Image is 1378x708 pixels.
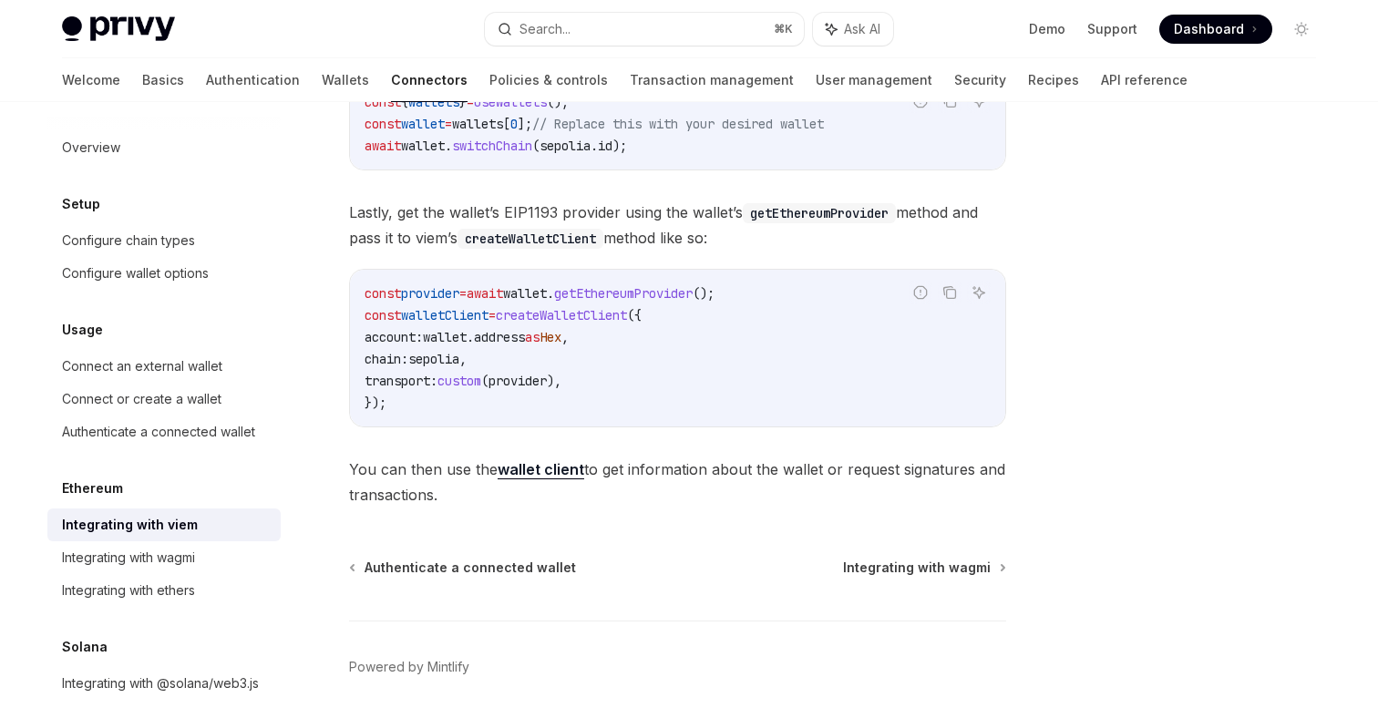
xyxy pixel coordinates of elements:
[489,58,608,102] a: Policies & controls
[62,547,195,569] div: Integrating with wagmi
[1087,20,1137,38] a: Support
[62,193,100,215] h5: Setup
[561,329,569,345] span: ,
[532,116,824,132] span: // Replace this with your desired wallet
[938,281,962,304] button: Copy the contents from the code block
[693,285,715,302] span: ();
[365,559,576,577] span: Authenticate a connected wallet
[547,373,561,389] span: ),
[540,329,561,345] span: Hex
[62,262,209,284] div: Configure wallet options
[351,559,576,577] a: Authenticate a connected wallet
[485,13,804,46] button: Search...⌘K
[843,559,991,577] span: Integrating with wagmi
[630,58,794,102] a: Transaction management
[62,58,120,102] a: Welcome
[467,94,474,110] span: =
[909,281,932,304] button: Report incorrect code
[459,94,467,110] span: }
[503,285,547,302] span: wallet
[401,116,445,132] span: wallet
[62,421,255,443] div: Authenticate a connected wallet
[598,138,612,154] span: id
[627,307,642,323] span: ({
[408,94,459,110] span: wallets
[525,329,540,345] span: as
[47,541,281,574] a: Integrating with wagmi
[488,307,496,323] span: =
[540,138,591,154] span: sepolia
[547,94,569,110] span: ();
[1287,15,1316,44] button: Toggle dark mode
[467,329,474,345] span: .
[518,116,532,132] span: ];
[47,224,281,257] a: Configure chain types
[1159,15,1272,44] a: Dashboard
[47,574,281,607] a: Integrating with ethers
[322,58,369,102] a: Wallets
[459,285,467,302] span: =
[1029,20,1065,38] a: Demo
[47,416,281,448] a: Authenticate a connected wallet
[47,508,281,541] a: Integrating with viem
[1028,58,1079,102] a: Recipes
[423,329,467,345] span: wallet
[496,307,627,323] span: createWalletClient
[62,672,259,694] div: Integrating with @solana/web3.js
[365,351,408,367] span: chain:
[816,58,932,102] a: User management
[365,395,386,411] span: });
[62,137,120,159] div: Overview
[401,94,408,110] span: {
[474,329,525,345] span: address
[47,257,281,290] a: Configure wallet options
[843,559,1004,577] a: Integrating with wagmi
[532,138,540,154] span: (
[62,355,222,377] div: Connect an external wallet
[481,373,488,389] span: (
[844,20,880,38] span: Ask AI
[554,285,693,302] span: getEthereumProvider
[547,285,554,302] span: .
[401,138,445,154] span: wallet
[62,16,175,42] img: light logo
[62,477,123,499] h5: Ethereum
[452,138,532,154] span: switchChain
[47,383,281,416] a: Connect or create a wallet
[365,373,437,389] span: transport:
[47,350,281,383] a: Connect an external wallet
[503,116,510,132] span: [
[774,22,793,36] span: ⌘ K
[47,131,281,164] a: Overview
[401,285,459,302] span: provider
[445,116,452,132] span: =
[401,307,488,323] span: walletClient
[365,94,401,110] span: const
[1101,58,1188,102] a: API reference
[349,200,1006,251] span: Lastly, get the wallet’s EIP1193 provider using the wallet’s method and pass it to viem’s method ...
[62,580,195,601] div: Integrating with ethers
[408,351,459,367] span: sepolia
[349,457,1006,508] span: You can then use the to get information about the wallet or request signatures and transactions.
[349,658,469,676] a: Powered by Mintlify
[62,636,108,658] h5: Solana
[498,460,584,479] a: wallet client
[458,229,603,249] code: createWalletClient
[612,138,627,154] span: );
[452,116,503,132] span: wallets
[437,373,481,389] span: custom
[519,18,571,40] div: Search...
[62,230,195,251] div: Configure chain types
[365,307,401,323] span: const
[365,285,401,302] span: const
[967,281,991,304] button: Ask AI
[445,138,452,154] span: .
[510,116,518,132] span: 0
[206,58,300,102] a: Authentication
[591,138,598,154] span: .
[62,514,198,536] div: Integrating with viem
[142,58,184,102] a: Basics
[467,285,503,302] span: await
[474,94,547,110] span: useWallets
[62,319,103,341] h5: Usage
